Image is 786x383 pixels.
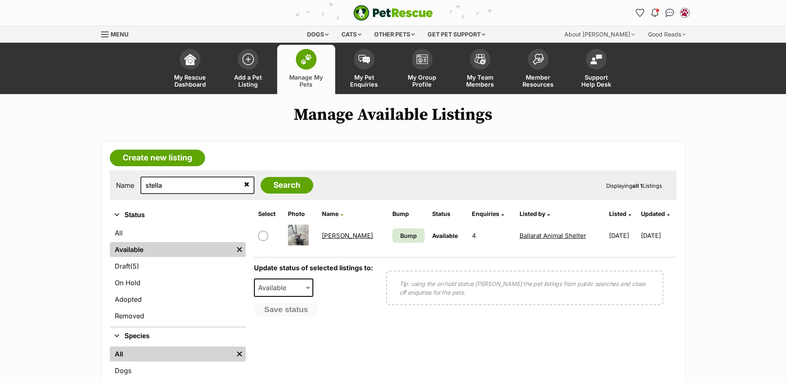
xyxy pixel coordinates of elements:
a: Manage My Pets [277,45,335,94]
div: About [PERSON_NAME] [559,26,641,43]
div: Cats [336,26,367,43]
ul: Account quick links [634,6,692,19]
label: Name [116,182,134,189]
span: Name [322,210,339,217]
th: Status [429,207,468,221]
img: add-pet-listing-icon-0afa8454b4691262ce3f59096e99ab1cd57d4a30225e0717b998d2c9b9846f56.svg [242,53,254,65]
label: Update status of selected listings to: [254,264,373,272]
a: All [110,225,246,240]
span: My Rescue Dashboard [172,74,209,88]
a: On Hold [110,275,246,290]
span: Menu [111,31,128,38]
span: My Pet Enquiries [346,74,383,88]
img: manage-my-pets-icon-02211641906a0b7f246fdf0571729dbe1e7629f14944591b6c1af311fb30b64b.svg [300,54,312,65]
div: Dogs [301,26,334,43]
img: group-profile-icon-3fa3cf56718a62981997c0bc7e787c4b2cf8bcc04b72c1350f741eb67cf2f40e.svg [416,54,428,64]
th: Bump [389,207,428,221]
span: translation missing: en.admin.listings.index.attributes.enquiries [472,210,499,217]
span: Bump [400,231,417,240]
span: (5) [130,261,139,271]
th: Select [255,207,284,221]
img: dashboard-icon-eb2f2d2d3e046f16d808141f083e7271f6b2e854fb5c12c21221c1fb7104beca.svg [184,53,196,65]
a: Conversations [663,6,677,19]
a: Draft [110,259,246,274]
span: My Team Members [462,74,499,88]
input: Search [261,177,313,194]
span: Updated [641,210,665,217]
img: chat-41dd97257d64d25036548639549fe6c8038ab92f7586957e7f3b1b290dea8141.svg [665,9,674,17]
a: Updated [641,210,670,217]
img: logo-e224e6f780fb5917bec1dbf3a21bbac754714ae5b6737aabdf751b685950b380.svg [353,5,433,21]
a: Add a Pet Listing [219,45,277,94]
a: Enquiries [472,210,504,217]
span: My Group Profile [404,74,441,88]
span: Add a Pet Listing [230,74,267,88]
button: Notifications [648,6,662,19]
a: Favourites [634,6,647,19]
img: member-resources-icon-8e73f808a243e03378d46382f2149f9095a855e16c252ad45f914b54edf8863c.svg [532,53,544,65]
span: Member Resources [520,74,557,88]
a: All [110,347,233,361]
span: Available [255,282,295,293]
a: Listed [609,210,631,217]
button: My account [678,6,692,19]
span: Listed [609,210,626,217]
a: Remove filter [233,242,246,257]
span: Available [432,232,458,239]
strong: all 1 [632,182,643,189]
td: 4 [469,221,515,250]
td: [DATE] [606,221,640,250]
a: My Rescue Dashboard [161,45,219,94]
span: Displaying Listings [606,182,662,189]
div: Good Reads [642,26,692,43]
a: Listed by [520,210,550,217]
a: Dogs [110,363,246,378]
a: My Group Profile [393,45,451,94]
a: Create new listing [110,150,205,166]
img: pet-enquiries-icon-7e3ad2cf08bfb03b45e93fb7055b45f3efa6380592205ae92323e6603595dc1f.svg [358,55,370,64]
a: PetRescue [353,5,433,21]
span: Available [254,279,314,297]
a: Remove filter [233,347,246,361]
a: Ballarat Animal Shelter [520,232,586,240]
a: Adopted [110,292,246,307]
a: Bump [392,228,425,243]
span: Manage My Pets [288,74,325,88]
a: Name [322,210,343,217]
button: Save status [254,303,319,316]
td: [DATE] [641,221,675,250]
th: Photo [285,207,318,221]
a: Member Resources [509,45,567,94]
a: [PERSON_NAME] [322,232,373,240]
button: Species [110,331,246,342]
img: help-desk-icon-fdf02630f3aa405de69fd3d07c3f3aa587a6932b1a1747fa1d2bba05be0121f9.svg [590,54,602,64]
button: Status [110,210,246,221]
div: Status [110,224,246,327]
a: Menu [101,26,134,41]
a: Removed [110,308,246,323]
img: notifications-46538b983faf8c2785f20acdc204bb7945ddae34d4c08c2a6579f10ce5e182be.svg [651,9,658,17]
a: My Team Members [451,45,509,94]
span: Listed by [520,210,545,217]
a: Support Help Desk [567,45,625,94]
p: Tip: using the on hold status [PERSON_NAME] the pet listings from public searches and close off e... [399,279,650,297]
div: Other pets [368,26,421,43]
div: Get pet support [422,26,491,43]
span: Support Help Desk [578,74,615,88]
img: team-members-icon-5396bd8760b3fe7c0b43da4ab00e1e3bb1a5d9ba89233759b79545d2d3fc5d0d.svg [474,54,486,65]
img: Ballarat Animal Shelter profile pic [681,9,689,17]
a: Available [110,242,233,257]
a: My Pet Enquiries [335,45,393,94]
